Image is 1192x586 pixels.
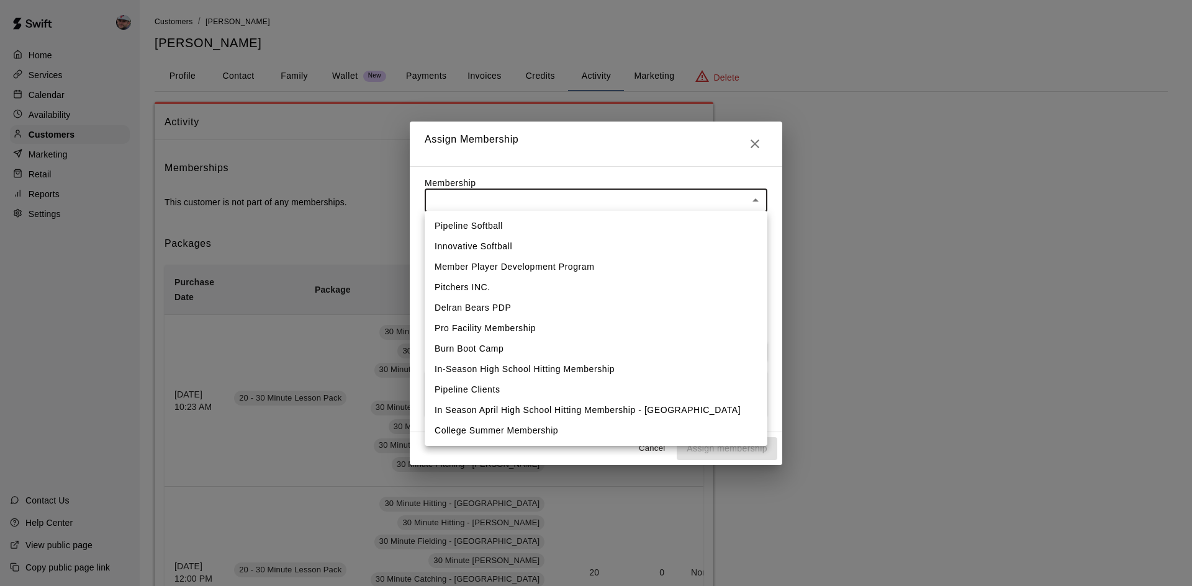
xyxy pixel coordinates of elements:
li: Burn Boot Camp [425,339,767,359]
li: Pipeline Clients [425,380,767,400]
li: In-Season High School Hitting Membership [425,359,767,380]
li: Delran Bears PDP [425,298,767,318]
li: College Summer Membership [425,420,767,441]
li: In Season April High School Hitting Membership - [GEOGRAPHIC_DATA] [425,400,767,420]
li: Innovative Softball [425,236,767,257]
li: Pipeline Softball [425,216,767,236]
li: Member Player Development Program [425,257,767,277]
li: Pro Facility Membership [425,318,767,339]
li: Pitchers INC. [425,277,767,298]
